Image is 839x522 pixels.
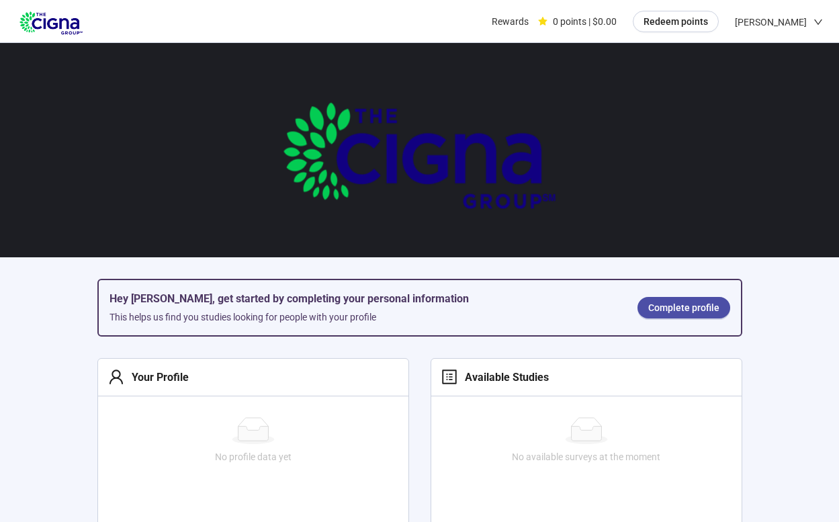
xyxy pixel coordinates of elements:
[457,369,549,386] div: Available Studies
[637,297,730,318] a: Complete profile
[437,449,736,464] div: No available surveys at the moment
[735,1,807,44] span: [PERSON_NAME]
[124,369,189,386] div: Your Profile
[109,291,616,307] h5: Hey [PERSON_NAME], get started by completing your personal information
[109,310,616,324] div: This helps us find you studies looking for people with your profile
[813,17,823,27] span: down
[648,300,719,315] span: Complete profile
[644,14,708,29] span: Redeem points
[538,17,547,26] span: star
[108,369,124,385] span: user
[441,369,457,385] span: profile
[103,449,403,464] div: No profile data yet
[633,11,719,32] button: Redeem points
